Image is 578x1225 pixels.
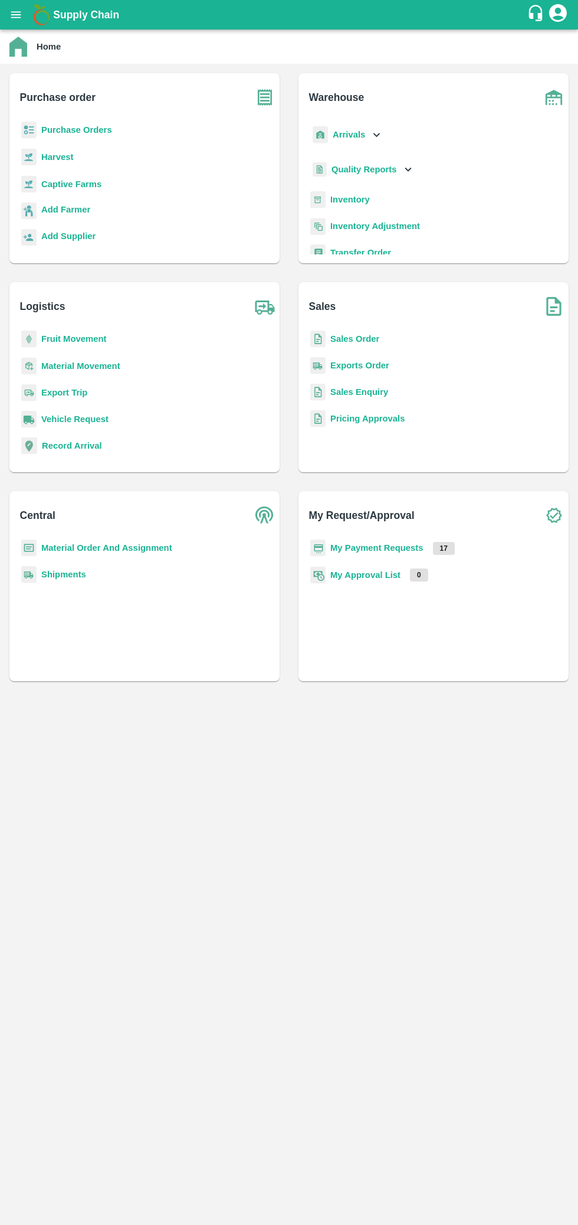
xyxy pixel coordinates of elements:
b: Arrivals [333,130,365,139]
img: central [250,501,280,530]
button: open drawer [2,1,29,28]
img: reciept [21,122,37,139]
b: Central [20,507,55,524]
a: Purchase Orders [41,125,112,135]
a: Add Supplier [41,230,96,246]
img: purchase [250,83,280,112]
a: Exports Order [330,361,389,370]
a: Supply Chain [53,6,527,23]
a: My Approval List [330,570,400,580]
img: supplier [21,229,37,246]
img: shipments [310,357,326,374]
img: shipments [21,566,37,583]
img: home [9,37,27,57]
b: Sales [309,298,336,315]
p: 17 [433,542,455,555]
b: Quality Reports [331,165,397,174]
img: sales [310,384,326,401]
img: approval [310,566,326,584]
a: Sales Order [330,334,379,344]
img: payment [310,540,326,557]
img: recordArrival [21,437,37,454]
img: qualityReport [313,162,327,177]
img: vehicle [21,411,37,428]
img: harvest [21,175,37,193]
img: centralMaterial [21,540,37,557]
img: logo [29,3,53,27]
img: whArrival [313,126,328,143]
img: inventory [310,218,326,235]
a: Inventory Adjustment [330,221,420,231]
img: truck [250,292,280,321]
a: Fruit Movement [41,334,107,344]
img: soSales [539,292,569,321]
b: Warehouse [309,89,364,106]
a: Add Farmer [41,203,90,219]
a: Record Arrival [42,441,102,450]
b: My Request/Approval [309,507,415,524]
a: Pricing Approvals [330,414,405,423]
p: 0 [410,569,428,582]
a: My Payment Requests [330,543,423,553]
a: Transfer Order [330,248,391,257]
a: Harvest [41,152,73,162]
a: Material Movement [41,361,120,371]
a: Sales Enquiry [330,387,388,397]
img: harvest [21,148,37,166]
b: Purchase order [20,89,96,106]
img: sales [310,410,326,427]
b: Logistics [20,298,65,315]
div: Quality Reports [310,158,415,182]
b: Home [37,42,61,51]
img: delivery [21,384,37,401]
a: Shipments [41,570,86,579]
img: material [21,357,37,375]
a: Vehicle Request [41,414,109,424]
div: account of current user [547,2,569,27]
div: customer-support [527,4,547,25]
div: Arrivals [310,122,383,148]
b: Add Farmer [41,205,90,214]
b: Add Supplier [41,231,96,241]
b: Supply Chain [53,9,119,21]
img: farmer [21,202,37,220]
img: whInventory [310,191,326,208]
a: Material Order And Assignment [41,543,172,553]
img: warehouse [539,83,569,112]
a: Captive Farms [41,179,101,189]
img: sales [310,331,326,348]
img: fruit [21,331,37,348]
img: whTransfer [310,244,326,262]
img: check [539,501,569,530]
a: Export Trip [41,388,87,397]
a: Inventory [330,195,370,204]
